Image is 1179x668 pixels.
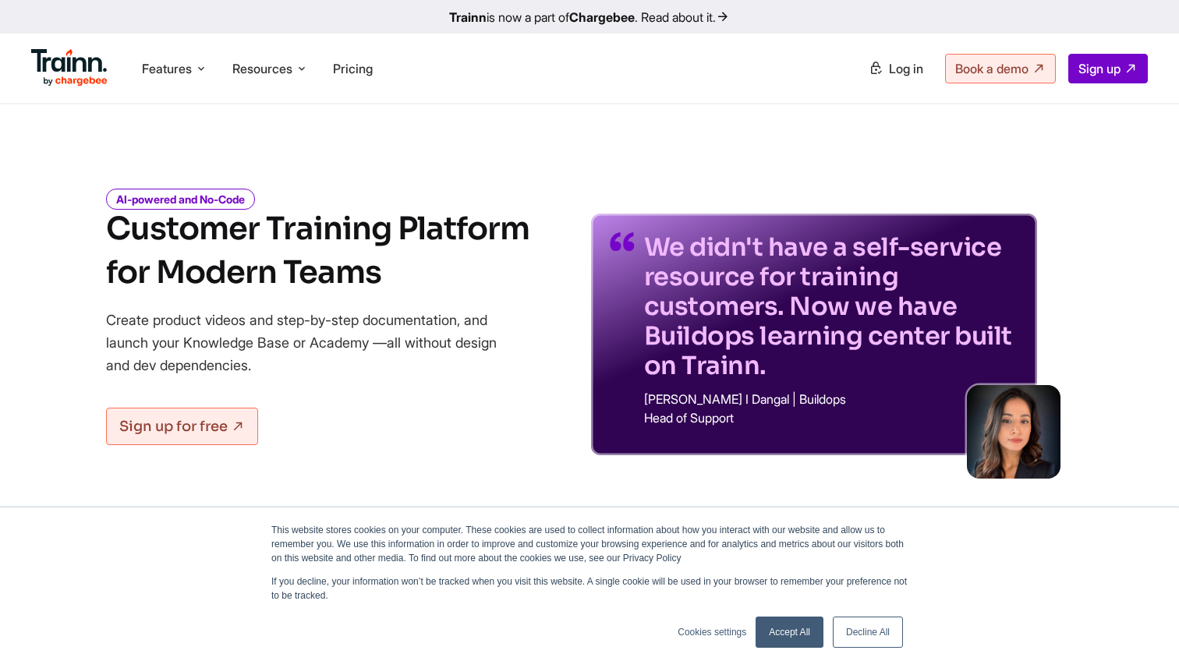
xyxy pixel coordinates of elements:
[833,617,903,648] a: Decline All
[1101,593,1179,668] iframe: Chat Widget
[644,232,1018,380] p: We didn't have a self-service resource for training customers. Now we have Buildops learning cent...
[271,574,908,603] p: If you decline, your information won’t be tracked when you visit this website. A single cookie wi...
[271,523,908,565] p: This website stores cookies on your computer. These cookies are used to collect information about...
[644,393,1018,405] p: [PERSON_NAME] I Dangal | Buildops
[1068,54,1148,83] a: Sign up
[232,60,292,77] span: Resources
[1078,61,1121,76] span: Sign up
[106,309,519,376] p: Create product videos and step-by-step documentation, and launch your Knowledge Base or Academy —...
[889,61,923,76] span: Log in
[31,49,108,87] img: Trainn Logo
[967,385,1060,479] img: sabina-buildops.d2e8138.png
[106,189,255,210] i: AI-powered and No-Code
[569,9,635,25] b: Chargebee
[644,412,1018,424] p: Head of Support
[142,60,192,77] span: Features
[106,207,529,295] h1: Customer Training Platform for Modern Teams
[333,61,373,76] a: Pricing
[678,625,746,639] a: Cookies settings
[756,617,823,648] a: Accept All
[449,9,487,25] b: Trainn
[955,61,1029,76] span: Book a demo
[945,54,1056,83] a: Book a demo
[106,408,258,445] a: Sign up for free
[859,55,933,83] a: Log in
[610,232,635,251] img: quotes-purple.41a7099.svg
